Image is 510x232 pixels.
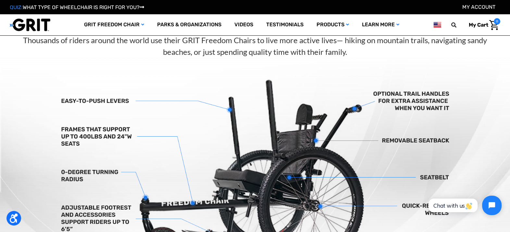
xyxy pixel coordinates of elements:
input: Search [454,18,464,32]
a: Parks & Organizations [151,14,228,35]
a: GRIT Freedom Chair [78,14,151,35]
span: QUIZ: [10,4,23,10]
a: Products [310,14,355,35]
span: Phone Number [109,27,144,33]
img: GRIT All-Terrain Wheelchair and Mobility Equipment [10,18,50,31]
a: Testimonials [260,14,310,35]
a: Cart with 0 items [464,18,500,32]
span: My Cart [469,22,488,28]
a: QUIZ:WHAT TYPE OF WHEELCHAIR IS RIGHT FOR YOU? [10,4,144,10]
img: us.png [433,21,441,29]
a: Learn More [355,14,406,35]
a: Account [462,4,495,10]
img: Cart [489,20,499,30]
p: Thousands of riders around the world use their GRIT Freedom Chairs to live more active lives— hik... [13,34,497,58]
iframe: Tidio Chat [421,190,507,221]
span: 0 [494,18,500,25]
a: Videos [228,14,260,35]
